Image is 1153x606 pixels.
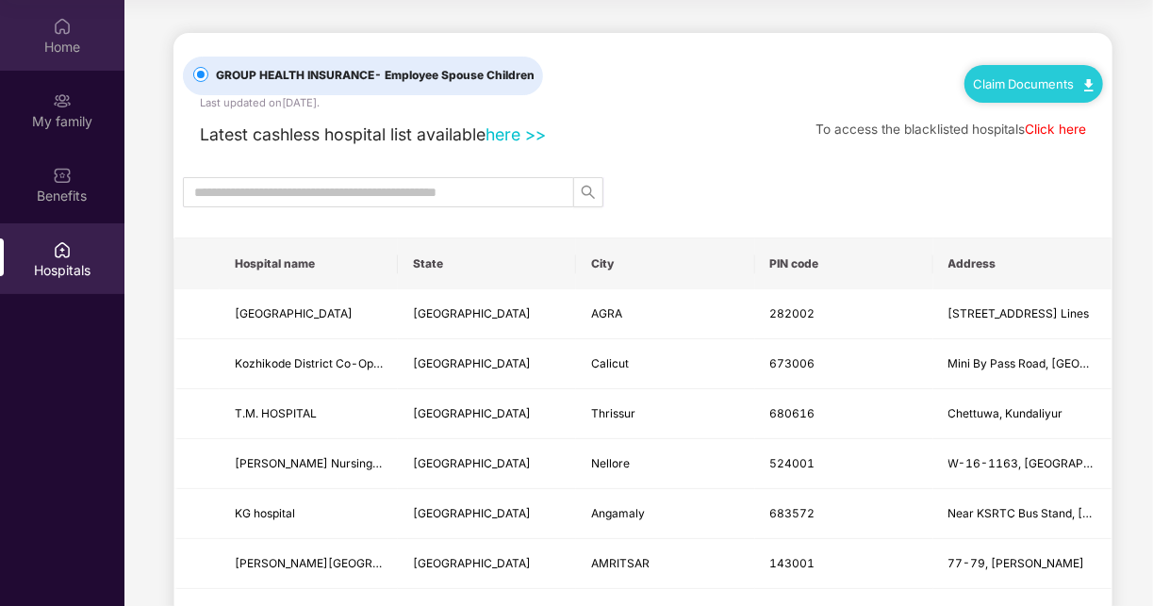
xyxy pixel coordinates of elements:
[413,406,531,420] span: [GEOGRAPHIC_DATA]
[486,124,546,144] a: here >>
[815,122,1025,137] span: To access the blacklisted hospitals
[398,439,576,489] td: Andhra Pradesh
[573,177,603,207] button: search
[208,67,542,85] span: GROUP HEALTH INSURANCE
[576,439,754,489] td: Nellore
[755,238,933,289] th: PIN code
[933,439,1112,489] td: W-16-1163, Gandhi Nagar, Pogathota, Near ACN Building
[933,539,1112,589] td: 77-79, Ajit Nagar
[220,389,398,439] td: T.M. HOSPITAL
[948,256,1096,271] span: Address
[413,456,531,470] span: [GEOGRAPHIC_DATA]
[948,306,1090,320] span: [STREET_ADDRESS] Lines
[591,556,650,570] span: AMRITSAR
[576,489,754,539] td: Angamaly
[591,406,635,420] span: Thrissur
[53,17,72,36] img: svg+xml;base64,PHN2ZyBpZD0iSG9tZSIgeG1sbnM9Imh0dHA6Ly93d3cudzMub3JnLzIwMDAvc3ZnIiB3aWR0aD0iMjAiIG...
[235,556,446,570] span: [PERSON_NAME][GEOGRAPHIC_DATA]
[235,506,295,520] span: KG hospital
[398,339,576,389] td: Kerala
[576,389,754,439] td: Thrissur
[770,356,815,370] span: 673006
[235,256,383,271] span: Hospital name
[398,289,576,339] td: Uttar Pradesh
[220,289,398,339] td: Agra Heart Centre
[576,289,754,339] td: AGRA
[200,124,486,144] span: Latest cashless hospital list available
[413,506,531,520] span: [GEOGRAPHIC_DATA]
[53,166,72,185] img: svg+xml;base64,PHN2ZyBpZD0iQmVuZWZpdHMiIHhtbG5zPSJodHRwOi8vd3d3LnczLm9yZy8yMDAwL3N2ZyIgd2lkdGg9Ij...
[235,306,353,320] span: [GEOGRAPHIC_DATA]
[1025,122,1086,137] a: Click here
[591,306,622,320] span: AGRA
[948,556,1085,570] span: 77-79, [PERSON_NAME]
[398,489,576,539] td: Kerala
[220,489,398,539] td: KG hospital
[235,456,407,470] span: [PERSON_NAME] Nursing Home
[235,406,317,420] span: T.M. HOSPITAL
[770,556,815,570] span: 143001
[398,238,576,289] th: State
[974,76,1094,91] a: Claim Documents
[770,506,815,520] span: 683572
[1084,79,1094,91] img: svg+xml;base64,PHN2ZyB4bWxucz0iaHR0cDovL3d3dy53My5vcmcvMjAwMC9zdmciIHdpZHRoPSIxMC40IiBoZWlnaHQ9Ij...
[576,339,754,389] td: Calicut
[235,356,477,370] span: Kozhikode District Co-Operative Hospital Ltd
[413,356,531,370] span: [GEOGRAPHIC_DATA]
[933,289,1112,339] td: 5 Church Road, Ram Nagar Colony, Civil Lines
[53,240,72,259] img: svg+xml;base64,PHN2ZyBpZD0iSG9zcGl0YWxzIiB4bWxucz0iaHR0cDovL3d3dy53My5vcmcvMjAwMC9zdmciIHdpZHRoPS...
[933,339,1112,389] td: Mini By Pass Road, Eranhipalam, Kozhikode, Near Passport Office
[591,356,629,370] span: Calicut
[398,539,576,589] td: Punjab
[933,489,1112,539] td: Near KSRTC Bus Stand, Trissur Road, Angamaly
[574,185,602,200] span: search
[591,506,645,520] span: Angamaly
[948,406,1063,420] span: Chettuwa, Kundaliyur
[53,91,72,110] img: svg+xml;base64,PHN2ZyB3aWR0aD0iMjAiIGhlaWdodD0iMjAiIHZpZXdCb3g9IjAgMCAyMCAyMCIgZmlsbD0ibm9uZSIgeG...
[770,406,815,420] span: 680616
[933,389,1112,439] td: Chettuwa, Kundaliyur
[591,456,630,470] span: Nellore
[374,68,535,82] span: - Employee Spouse Children
[413,556,531,570] span: [GEOGRAPHIC_DATA]
[576,238,754,289] th: City
[220,439,398,489] td: Sri Ramachandra Nursing Home
[220,238,398,289] th: Hospital name
[220,539,398,589] td: Dhingra General Hospital
[220,339,398,389] td: Kozhikode District Co-Operative Hospital Ltd
[770,306,815,320] span: 282002
[413,306,531,320] span: [GEOGRAPHIC_DATA]
[770,456,815,470] span: 524001
[576,539,754,589] td: AMRITSAR
[200,95,320,112] div: Last updated on [DATE] .
[398,389,576,439] td: Kerala
[933,238,1112,289] th: Address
